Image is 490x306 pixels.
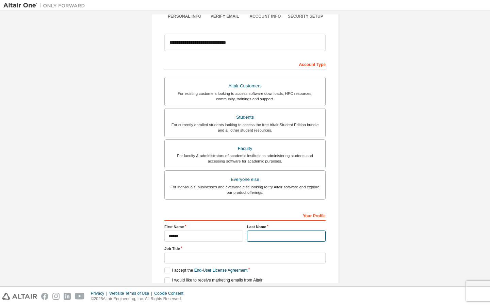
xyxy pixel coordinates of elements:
div: Personal Info [164,14,205,19]
div: For individuals, businesses and everyone else looking to try Altair software and explore our prod... [169,184,321,195]
label: Last Name [247,224,326,230]
div: For currently enrolled students looking to access the free Altair Student Edition bundle and all ... [169,122,321,133]
div: For existing customers looking to access software downloads, HPC resources, community, trainings ... [169,91,321,102]
label: First Name [164,224,243,230]
div: Altair Customers [169,81,321,91]
div: For faculty & administrators of academic institutions administering students and accessing softwa... [169,153,321,164]
label: I accept the [164,268,247,273]
label: I would like to receive marketing emails from Altair [164,277,262,283]
p: © 2025 Altair Engineering, Inc. All Rights Reserved. [91,296,187,302]
img: Altair One [3,2,88,9]
div: Security Setup [285,14,326,19]
div: Account Type [164,58,326,69]
img: youtube.svg [75,293,85,300]
div: Privacy [91,291,109,296]
div: Verify Email [205,14,245,19]
img: facebook.svg [41,293,48,300]
div: Website Terms of Use [109,291,154,296]
img: linkedin.svg [64,293,71,300]
div: Cookie Consent [154,291,187,296]
div: Faculty [169,144,321,153]
img: instagram.svg [52,293,60,300]
label: Job Title [164,246,326,251]
div: Account Info [245,14,285,19]
div: Your Profile [164,210,326,221]
img: altair_logo.svg [2,293,37,300]
div: Students [169,113,321,122]
div: Everyone else [169,175,321,184]
a: End-User License Agreement [194,268,248,273]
